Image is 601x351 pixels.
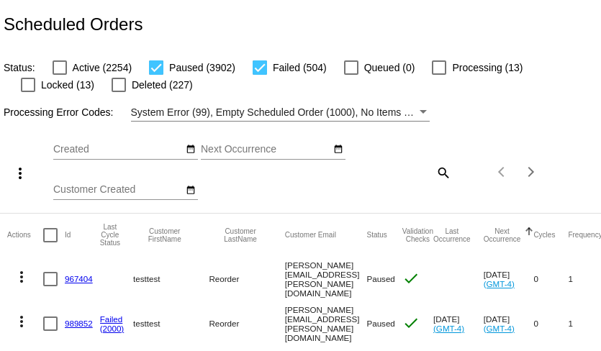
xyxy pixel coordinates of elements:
[73,59,132,76] span: Active (2254)
[434,161,451,183] mat-icon: search
[285,231,336,240] button: Change sorting for CustomerEmail
[433,324,464,333] a: (GMT-4)
[209,227,271,243] button: Change sorting for CustomerLastName
[100,324,125,333] a: (2000)
[53,144,183,155] input: Created
[366,231,387,240] button: Change sorting for Status
[4,62,35,73] span: Status:
[133,257,209,301] mat-cell: testtest
[488,158,517,186] button: Previous page
[533,301,568,346] mat-cell: 0
[484,227,521,243] button: Change sorting for NextOccurrenceUtc
[186,144,196,155] mat-icon: date_range
[13,313,30,330] mat-icon: more_vert
[13,268,30,286] mat-icon: more_vert
[169,59,235,76] span: Paused (3902)
[12,165,29,182] mat-icon: more_vert
[133,301,209,346] mat-cell: testtest
[65,319,93,328] a: 989852
[209,301,284,346] mat-cell: Reorder
[186,185,196,196] mat-icon: date_range
[484,324,515,333] a: (GMT-4)
[100,223,120,247] button: Change sorting for LastProcessingCycleId
[285,257,367,301] mat-cell: [PERSON_NAME][EMAIL_ADDRESS][PERSON_NAME][DOMAIN_NAME]
[402,214,433,257] mat-header-cell: Validation Checks
[100,314,123,324] a: Failed
[4,106,114,118] span: Processing Error Codes:
[533,257,568,301] mat-cell: 0
[133,227,196,243] button: Change sorting for CustomerFirstName
[132,76,193,94] span: Deleted (227)
[452,59,523,76] span: Processing (13)
[333,144,343,155] mat-icon: date_range
[366,274,394,283] span: Paused
[53,184,183,196] input: Customer Created
[7,214,43,257] mat-header-cell: Actions
[517,158,546,186] button: Next page
[364,59,415,76] span: Queued (0)
[402,270,420,287] mat-icon: check
[201,144,330,155] input: Next Occurrence
[433,227,471,243] button: Change sorting for LastOccurrenceUtc
[533,231,555,240] button: Change sorting for Cycles
[402,314,420,332] mat-icon: check
[131,104,430,122] mat-select: Filter by Processing Error Codes
[65,231,71,240] button: Change sorting for Id
[65,274,93,283] a: 967404
[433,301,484,346] mat-cell: [DATE]
[484,301,534,346] mat-cell: [DATE]
[209,257,284,301] mat-cell: Reorder
[366,319,394,328] span: Paused
[41,76,94,94] span: Locked (13)
[273,59,327,76] span: Failed (504)
[484,257,534,301] mat-cell: [DATE]
[484,279,515,288] a: (GMT-4)
[285,301,367,346] mat-cell: [PERSON_NAME][EMAIL_ADDRESS][PERSON_NAME][DOMAIN_NAME]
[4,14,143,35] h2: Scheduled Orders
